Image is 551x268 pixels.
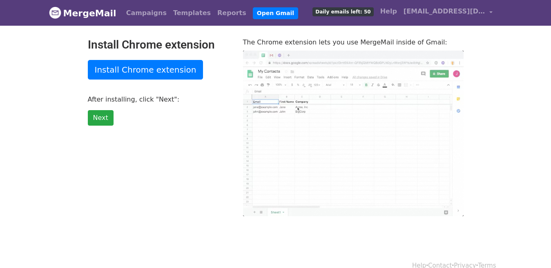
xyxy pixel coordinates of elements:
a: Open Gmail [253,7,298,19]
a: Templates [170,5,214,21]
img: MergeMail logo [49,7,61,19]
h2: Install Chrome extension [88,38,231,52]
a: [EMAIL_ADDRESS][DOMAIN_NAME] [400,3,496,22]
a: Campaigns [123,5,170,21]
a: Daily emails left: 50 [309,3,377,20]
p: After installing, click "Next": [88,95,231,104]
a: Install Chrome extension [88,60,203,80]
a: MergeMail [49,4,116,22]
a: Next [88,110,114,126]
p: The Chrome extension lets you use MergeMail inside of Gmail: [243,38,464,47]
a: Help [377,3,400,20]
span: [EMAIL_ADDRESS][DOMAIN_NAME] [404,7,485,16]
span: Daily emails left: 50 [312,7,373,16]
a: Reports [214,5,250,21]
